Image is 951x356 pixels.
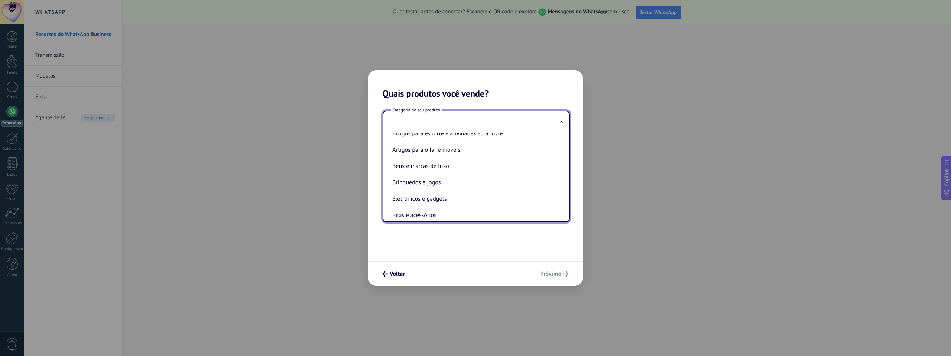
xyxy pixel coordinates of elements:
[389,191,560,207] li: Eletrônicos e gadgets
[389,158,560,174] li: Bens e marcas de luxo
[389,142,560,158] li: Artigos para o lar e móveis
[391,107,442,113] span: Categoria do seu produto
[389,207,560,223] li: Joias e acessórios
[379,268,408,280] button: Voltar
[389,174,560,191] li: Brinquedos e jogos
[368,70,583,99] h2: Quais produtos você vende?
[390,271,405,276] span: Voltar
[389,125,560,142] li: Artigos para esporte e atividades ao ar livre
